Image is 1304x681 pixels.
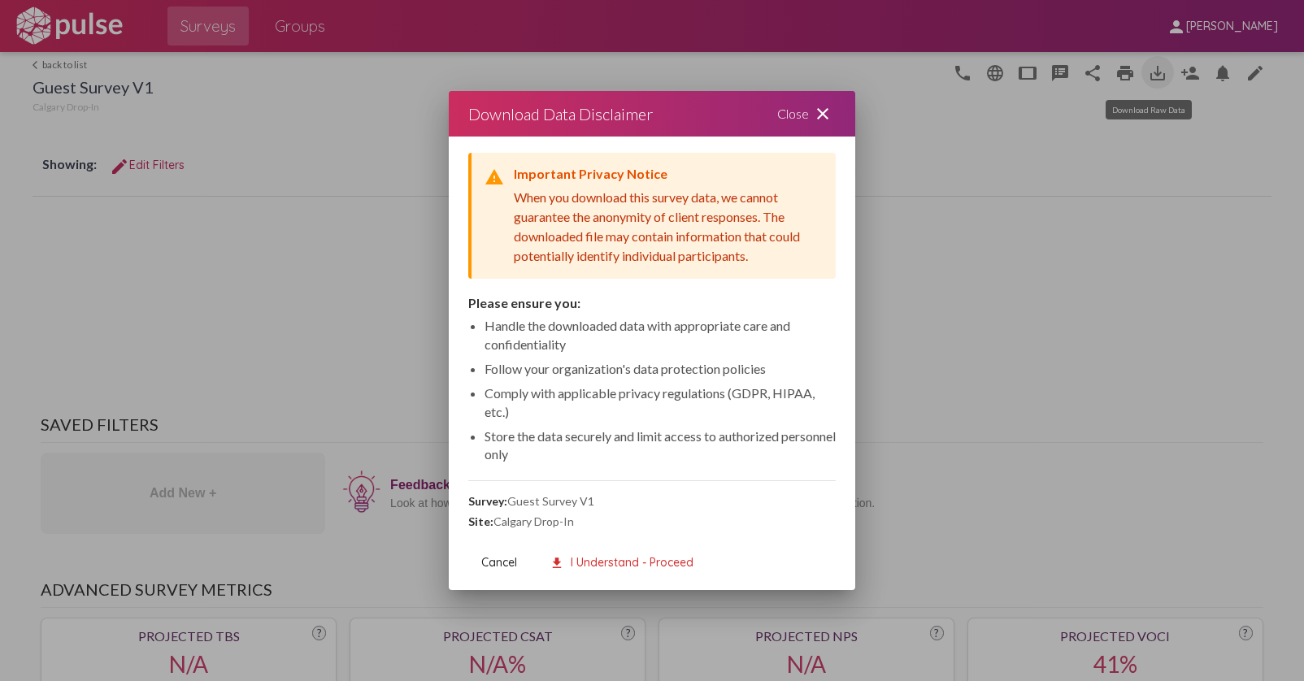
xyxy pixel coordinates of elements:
[468,295,836,310] div: Please ensure you:
[813,104,832,124] mat-icon: close
[758,91,855,137] div: Close
[468,494,836,508] div: Guest Survey V1
[485,384,836,421] li: Comply with applicable privacy regulations (GDPR, HIPAA, etc.)
[468,101,653,127] div: Download Data Disclaimer
[468,548,530,577] button: Cancel
[537,548,706,577] button: I Understand - Proceed
[468,514,493,528] strong: Site:
[485,167,504,187] mat-icon: warning
[468,514,836,528] div: Calgary Drop-In
[481,555,517,570] span: Cancel
[514,188,823,266] div: When you download this survey data, we cannot guarantee the anonymity of client responses. The do...
[550,555,693,570] span: I Understand - Proceed
[550,556,564,570] mat-icon: download
[485,427,836,464] li: Store the data securely and limit access to authorized personnel only
[485,360,836,378] li: Follow your organization's data protection policies
[485,317,836,354] li: Handle the downloaded data with appropriate care and confidentiality
[514,166,823,181] div: Important Privacy Notice
[468,494,507,508] strong: Survey:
